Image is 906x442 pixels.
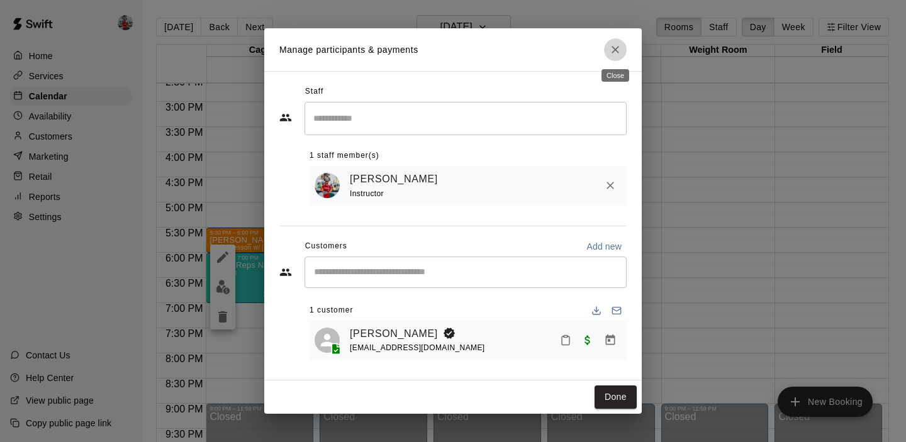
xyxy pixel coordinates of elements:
[305,82,323,102] span: Staff
[595,385,637,409] button: Done
[305,102,627,135] div: Search staff
[350,343,485,352] span: [EMAIL_ADDRESS][DOMAIN_NAME]
[350,326,438,342] a: [PERSON_NAME]
[305,257,627,288] div: Start typing to search customers...
[586,301,607,321] button: Download list
[599,329,622,351] button: Manage bookings & payment
[279,111,292,124] svg: Staff
[350,189,384,198] span: Instructor
[310,301,353,321] span: 1 customer
[555,329,576,351] button: Mark attendance
[305,236,347,257] span: Customers
[576,334,599,345] span: Paid with Card
[310,146,379,166] span: 1 staff member(s)
[315,173,340,198] img: Kylie Chung
[315,328,340,353] div: Kaitlyn McDuffee
[607,301,627,321] button: Email participants
[604,38,627,61] button: Close
[443,327,456,340] svg: Booking Owner
[279,43,418,57] p: Manage participants & payments
[581,236,627,257] button: Add new
[586,240,622,253] p: Add new
[350,171,438,187] a: [PERSON_NAME]
[601,69,629,82] div: Close
[599,174,622,197] button: Remove
[279,266,292,279] svg: Customers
